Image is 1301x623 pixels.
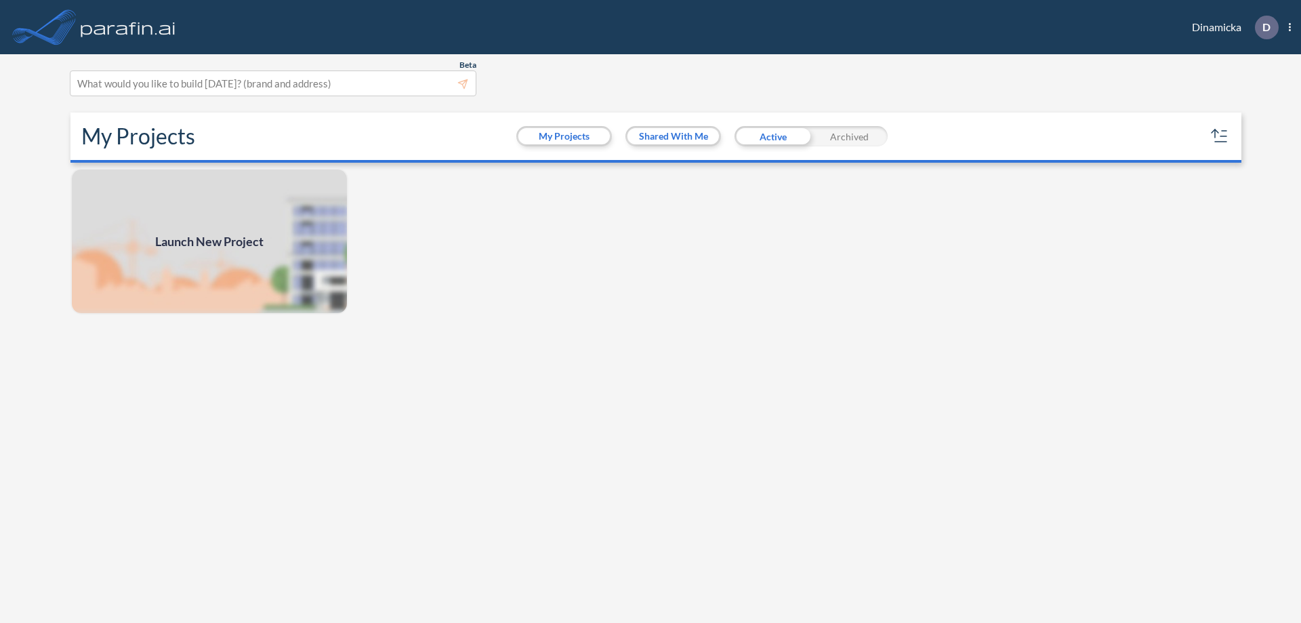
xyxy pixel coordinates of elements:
[81,123,195,149] h2: My Projects
[1262,21,1271,33] p: D
[518,128,610,144] button: My Projects
[1172,16,1291,39] div: Dinamicka
[70,168,348,315] a: Launch New Project
[78,14,178,41] img: logo
[811,126,888,146] div: Archived
[70,168,348,315] img: add
[1209,125,1231,147] button: sort
[627,128,719,144] button: Shared With Me
[459,60,476,71] span: Beta
[155,233,264,251] span: Launch New Project
[735,126,811,146] div: Active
